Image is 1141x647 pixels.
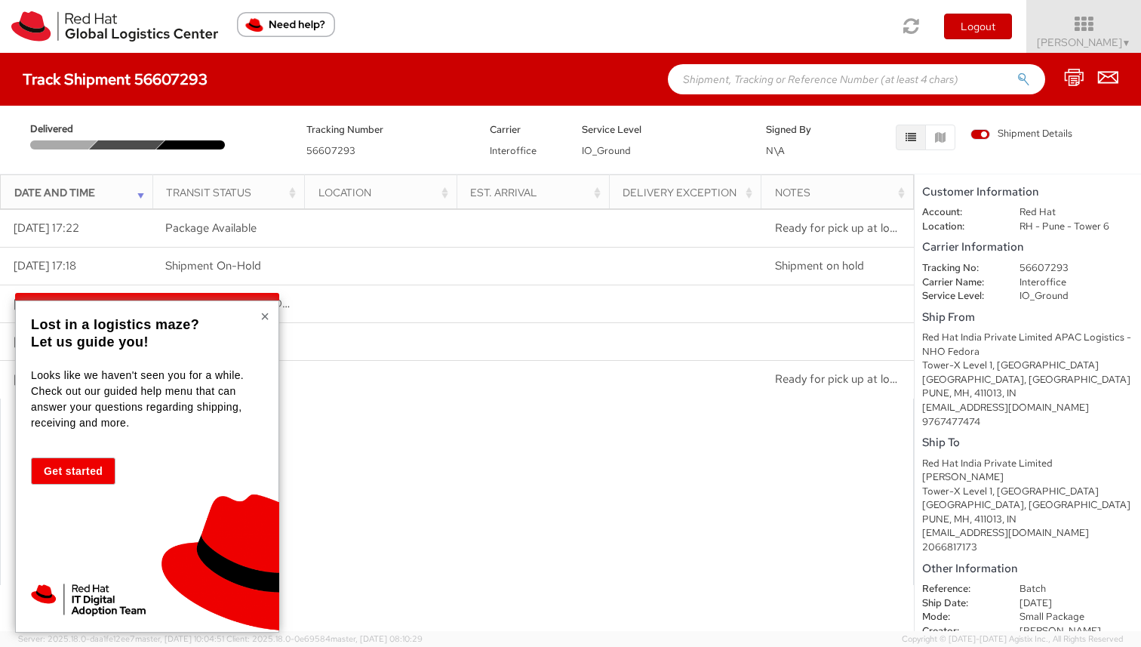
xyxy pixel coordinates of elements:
[902,633,1123,645] span: Copyright © [DATE]-[DATE] Agistix Inc., All Rights Reserved
[922,541,1133,555] div: 2066817173
[775,258,864,273] span: Shipment on hold
[31,317,199,332] strong: Lost in a logistics maze?
[582,144,631,157] span: IO_Ground
[623,185,756,200] div: Delivery Exception
[766,144,785,157] span: N\A
[922,436,1133,449] h5: Ship To
[582,125,743,135] h5: Service Level
[970,127,1072,143] label: Shipment Details
[911,624,1008,639] dt: Creator:
[911,610,1008,624] dt: Mode:
[911,261,1008,276] dt: Tracking No:
[922,526,1133,541] div: [EMAIL_ADDRESS][DOMAIN_NAME]
[318,185,452,200] div: Location
[922,387,1133,401] div: PUNE, MH, 411013, IN
[922,457,1133,485] div: Red Hat India Private Limited [PERSON_NAME]
[911,596,1008,611] dt: Ship Date:
[775,371,1090,387] span: Ready for pick up at locker RH - Pune Tower 10-04
[922,186,1133,199] h5: Customer Information
[331,633,423,644] span: master, [DATE] 08:10:29
[165,220,257,236] span: Package Available
[306,144,355,157] span: 56607293
[668,64,1045,94] input: Shipment, Tracking or Reference Number (at least 4 chars)
[775,185,909,200] div: Notes
[944,14,1012,39] button: Logout
[260,309,269,324] button: Close
[911,276,1008,290] dt: Carrier Name:
[30,122,95,137] span: Delivered
[911,220,1008,234] dt: Location:
[11,11,218,42] img: rh-logistics-00dfa346123c4ec078e1.svg
[766,125,835,135] h5: Signed By
[922,331,1133,359] div: Red Hat India Private Limited APAC Logistics - NHO Fedora
[166,185,300,200] div: Transit Status
[922,401,1133,415] div: [EMAIL_ADDRESS][DOMAIN_NAME]
[911,582,1008,596] dt: Reference:
[922,415,1133,430] div: 9767477474
[18,633,224,644] span: Server: 2025.18.0-daa1fe12ee7
[135,633,224,644] span: master, [DATE] 10:04:51
[31,458,115,485] button: Get started
[1037,35,1131,49] span: [PERSON_NAME]
[922,311,1133,324] h5: Ship From
[911,289,1008,303] dt: Service Level:
[911,205,1008,220] dt: Account:
[1020,624,1103,637] span: [PERSON_NAME],
[470,185,604,200] div: Est. Arrival
[775,220,1061,236] span: Ready for pick up at locker RH - Pune Tower 10-25
[306,125,468,135] h5: Tracking Number
[970,127,1072,141] span: Shipment Details
[31,334,149,350] strong: Let us guide you!
[490,144,537,157] span: Interoffice
[14,185,148,200] div: Date and Time
[23,71,208,88] h4: Track Shipment 56607293
[490,125,559,135] h5: Carrier
[226,633,423,644] span: Client: 2025.18.0-0e69584
[922,562,1133,575] h5: Other Information
[922,241,1133,254] h5: Carrier Information
[31,368,260,431] p: Looks like we haven't seen you for a while. Check out our guided help menu that can answer your q...
[1122,37,1131,49] span: ▼
[922,513,1133,527] div: PUNE, MH, 411013, IN
[237,12,335,37] button: Need help?
[922,359,1133,387] div: Tower-X Level 1, [GEOGRAPHIC_DATA] [GEOGRAPHIC_DATA], [GEOGRAPHIC_DATA]
[165,258,261,273] span: Shipment On-Hold
[922,485,1133,513] div: Tower-X Level 1, [GEOGRAPHIC_DATA] [GEOGRAPHIC_DATA], [GEOGRAPHIC_DATA]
